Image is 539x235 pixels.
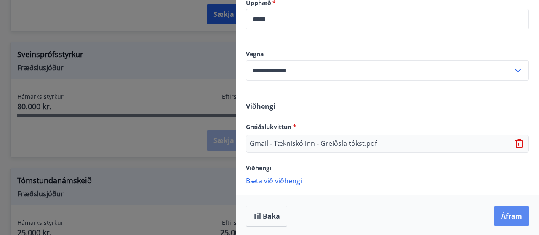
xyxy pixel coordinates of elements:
[250,139,377,149] p: Gmail - Tækniskólinn - Greiðsla tókst.pdf
[246,123,296,131] span: Greiðslukvittun
[246,206,287,227] button: Til baka
[246,176,529,185] p: Bæta við viðhengi
[246,102,275,111] span: Viðhengi
[494,206,529,226] button: Áfram
[246,50,529,58] label: Vegna
[246,9,529,29] div: Upphæð
[246,164,271,172] span: Viðhengi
